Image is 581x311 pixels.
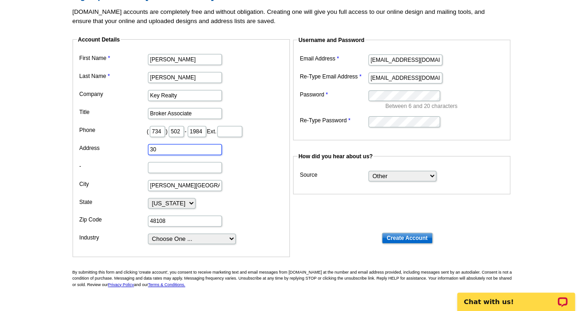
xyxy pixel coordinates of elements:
p: [DOMAIN_NAME] accounts are completely free and without obligation. Creating one will give you ful... [73,7,516,26]
legend: Username and Password [298,36,366,44]
legend: How did you hear about us? [298,152,374,161]
label: - [80,162,147,170]
label: State [80,198,147,206]
label: Last Name [80,72,147,80]
label: Address [80,144,147,152]
label: Email Address [300,54,367,63]
label: First Name [80,54,147,62]
label: Title [80,108,147,116]
p: By submitting this form and clicking 'create account', you consent to receive marketing text and ... [73,269,516,288]
label: Re-Type Email Address [300,72,367,81]
label: Re-Type Password [300,116,367,125]
a: Terms & Conditions. [148,282,185,287]
label: Phone [80,126,147,134]
a: Privacy Policy [108,282,134,287]
label: Password [300,90,367,99]
p: Between 6 and 20 characters [385,102,506,110]
label: Company [80,90,147,98]
dd: ( ) - Ext. [77,124,285,138]
label: City [80,180,147,188]
input: Create Account [382,233,433,244]
label: Industry [80,233,147,242]
label: Zip Code [80,215,147,224]
legend: Account Details [77,36,121,44]
label: Source [300,171,367,179]
iframe: LiveChat chat widget [451,282,581,311]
